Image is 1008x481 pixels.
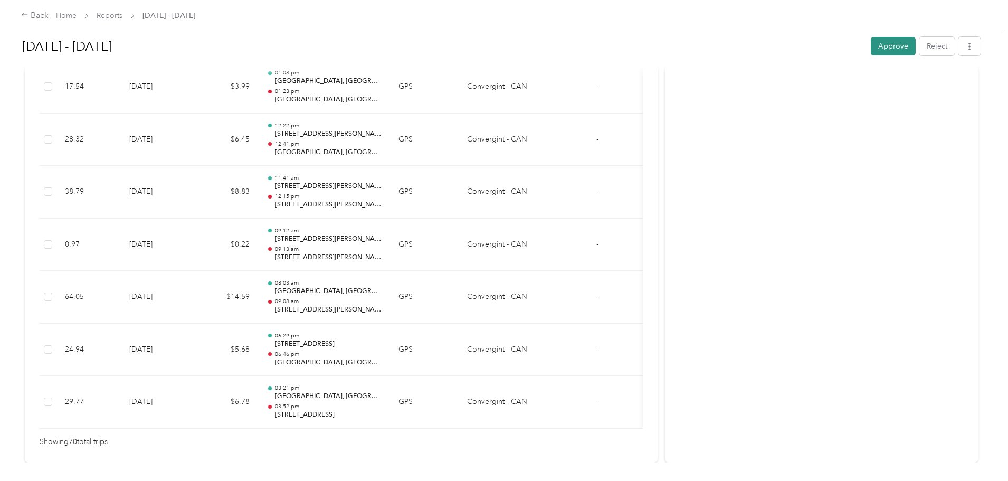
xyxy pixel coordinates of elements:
[390,219,459,271] td: GPS
[275,227,382,234] p: 09:12 am
[596,187,598,196] span: -
[275,234,382,244] p: [STREET_ADDRESS][PERSON_NAME]
[195,114,258,166] td: $6.45
[390,166,459,219] td: GPS
[195,219,258,271] td: $0.22
[121,114,195,166] td: [DATE]
[275,182,382,191] p: [STREET_ADDRESS][PERSON_NAME]
[121,219,195,271] td: [DATE]
[195,324,258,376] td: $5.68
[275,305,382,315] p: [STREET_ADDRESS][PERSON_NAME]
[275,174,382,182] p: 11:41 am
[596,345,598,354] span: -
[275,148,382,157] p: [GEOGRAPHIC_DATA], [GEOGRAPHIC_DATA], [GEOGRAPHIC_DATA]
[121,61,195,114] td: [DATE]
[121,166,195,219] td: [DATE]
[275,332,382,339] p: 06:29 pm
[390,324,459,376] td: GPS
[275,246,382,253] p: 09:13 am
[56,376,121,429] td: 29.77
[97,11,122,20] a: Reports
[22,34,863,59] h1: Sep 1 - 30, 2025
[142,10,195,21] span: [DATE] - [DATE]
[56,271,121,324] td: 64.05
[195,166,258,219] td: $8.83
[121,324,195,376] td: [DATE]
[56,61,121,114] td: 17.54
[56,11,77,20] a: Home
[390,61,459,114] td: GPS
[40,436,108,448] span: Showing 70 total trips
[275,200,382,210] p: [STREET_ADDRESS][PERSON_NAME], Centre d'achats de [GEOGRAPHIC_DATA], [GEOGRAPHIC_DATA][PERSON_NAM...
[275,193,382,200] p: 12:15 pm
[195,271,258,324] td: $14.59
[390,271,459,324] td: GPS
[56,324,121,376] td: 24.94
[56,219,121,271] td: 0.97
[195,376,258,429] td: $6.78
[21,10,49,22] div: Back
[275,351,382,358] p: 06:46 pm
[275,410,382,420] p: [STREET_ADDRESS]
[275,279,382,287] p: 08:03 am
[919,37,955,55] button: Reject
[56,166,121,219] td: 38.79
[596,82,598,91] span: -
[275,95,382,105] p: [GEOGRAPHIC_DATA], [GEOGRAPHIC_DATA], [GEOGRAPHIC_DATA], [GEOGRAPHIC_DATA]
[275,122,382,129] p: 12:22 pm
[949,422,1008,481] iframe: Everlance-gr Chat Button Frame
[596,240,598,249] span: -
[390,376,459,429] td: GPS
[275,298,382,305] p: 09:08 am
[121,271,195,324] td: [DATE]
[459,324,538,376] td: Convergint - CAN
[275,77,382,86] p: [GEOGRAPHIC_DATA], [GEOGRAPHIC_DATA], [GEOGRAPHIC_DATA]
[275,339,382,349] p: [STREET_ADDRESS]
[275,129,382,139] p: [STREET_ADDRESS][PERSON_NAME], Centre d'achats de [GEOGRAPHIC_DATA], [GEOGRAPHIC_DATA][PERSON_NAM...
[275,253,382,262] p: [STREET_ADDRESS][PERSON_NAME]
[459,114,538,166] td: Convergint - CAN
[195,61,258,114] td: $3.99
[596,397,598,406] span: -
[121,376,195,429] td: [DATE]
[459,61,538,114] td: Convergint - CAN
[275,358,382,367] p: [GEOGRAPHIC_DATA], [GEOGRAPHIC_DATA], [GEOGRAPHIC_DATA]
[275,392,382,401] p: [GEOGRAPHIC_DATA], [GEOGRAPHIC_DATA], [GEOGRAPHIC_DATA]
[275,287,382,296] p: [GEOGRAPHIC_DATA], [GEOGRAPHIC_DATA], [GEOGRAPHIC_DATA]
[459,271,538,324] td: Convergint - CAN
[596,292,598,301] span: -
[275,384,382,392] p: 03:21 pm
[596,135,598,144] span: -
[56,114,121,166] td: 28.32
[459,166,538,219] td: Convergint - CAN
[459,376,538,429] td: Convergint - CAN
[390,114,459,166] td: GPS
[275,140,382,148] p: 12:41 pm
[459,219,538,271] td: Convergint - CAN
[275,88,382,95] p: 01:23 pm
[275,403,382,410] p: 03:52 pm
[871,37,916,55] button: Approve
